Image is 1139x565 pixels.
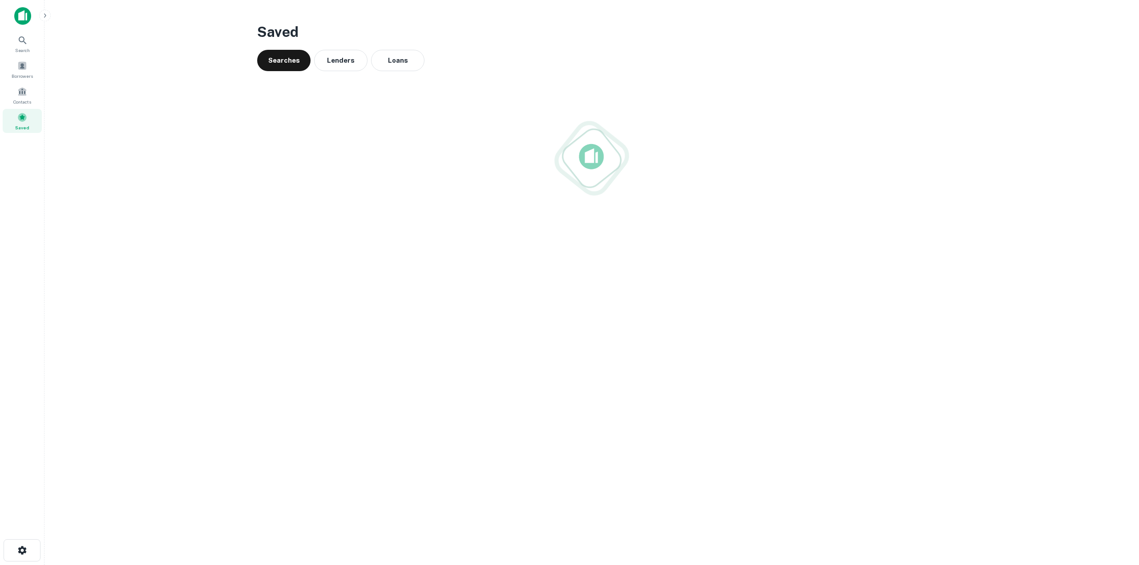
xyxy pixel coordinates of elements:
[15,47,30,54] span: Search
[3,109,42,133] a: Saved
[3,57,42,81] a: Borrowers
[314,50,368,71] button: Lenders
[14,7,31,25] img: capitalize-icon.png
[13,98,31,105] span: Contacts
[257,50,311,71] button: Searches
[371,50,424,71] button: Loans
[257,21,926,43] h3: Saved
[1095,494,1139,537] iframe: Chat Widget
[3,32,42,56] a: Search
[12,72,33,80] span: Borrowers
[15,124,29,131] span: Saved
[3,83,42,107] a: Contacts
